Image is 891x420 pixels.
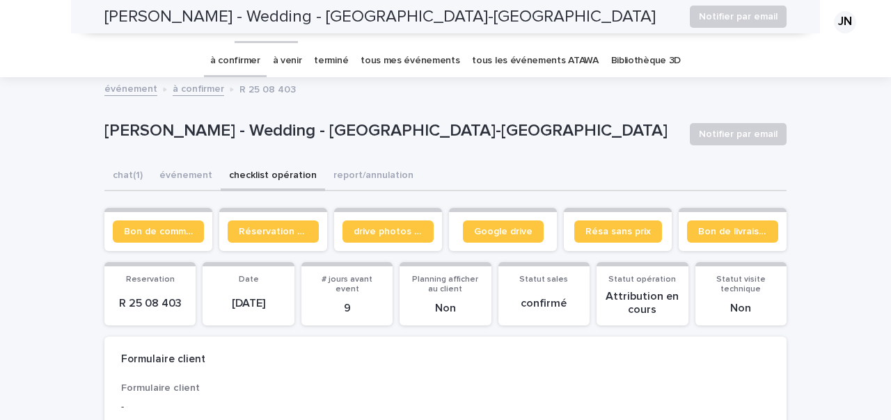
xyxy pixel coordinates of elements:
span: Bon de livraison [698,227,767,236]
p: [DATE] [211,297,285,310]
a: événement [104,80,157,96]
span: Résa sans prix [585,227,651,236]
a: drive photos coordinateur [342,220,434,243]
p: Attribution en cours [605,290,679,316]
p: Non [408,302,482,315]
span: Statut visite technique [716,275,766,293]
p: R 25 08 403 [113,297,187,310]
a: à venir [273,45,302,77]
span: Formulaire client [121,383,200,393]
p: - [121,400,326,414]
span: Reservation [126,275,175,284]
span: Google drive [474,227,533,236]
button: Notifier par email [690,123,787,145]
span: Date [239,275,259,284]
p: 9 [310,302,384,315]
button: chat (1) [104,162,151,191]
a: Résa sans prix [574,220,662,243]
a: tous mes événements [361,45,459,77]
span: Réservation client [239,227,308,236]
a: terminé [314,45,348,77]
a: Bibliothèque 3D [611,45,681,77]
p: R 25 08 403 [239,81,296,96]
a: à confirmer [173,80,224,96]
a: Réservation client [228,220,319,243]
h2: Formulaire client [121,353,205,366]
span: Bon de commande [124,227,193,236]
a: Bon de commande [113,220,204,243]
p: [PERSON_NAME] - Wedding - [GEOGRAPHIC_DATA]-[GEOGRAPHIC_DATA] [104,121,679,141]
span: Notifier par email [699,127,778,141]
a: tous les événements ATAWA [472,45,598,77]
button: événement [151,162,221,191]
p: Non [704,302,778,315]
span: Planning afficher au client [412,275,478,293]
a: à confirmer [210,45,260,77]
img: Ls34BcGeRexTGTNfXpUC [28,8,163,36]
span: Statut sales [519,275,568,284]
button: report/annulation [325,162,422,191]
span: # jours avant event [322,275,372,293]
a: Google drive [463,220,544,243]
button: checklist opération [221,162,325,191]
span: Statut opération [608,275,676,284]
span: drive photos coordinateur [354,227,423,236]
div: JN [834,11,856,33]
a: Bon de livraison [687,220,778,243]
p: confirmé [507,297,581,310]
